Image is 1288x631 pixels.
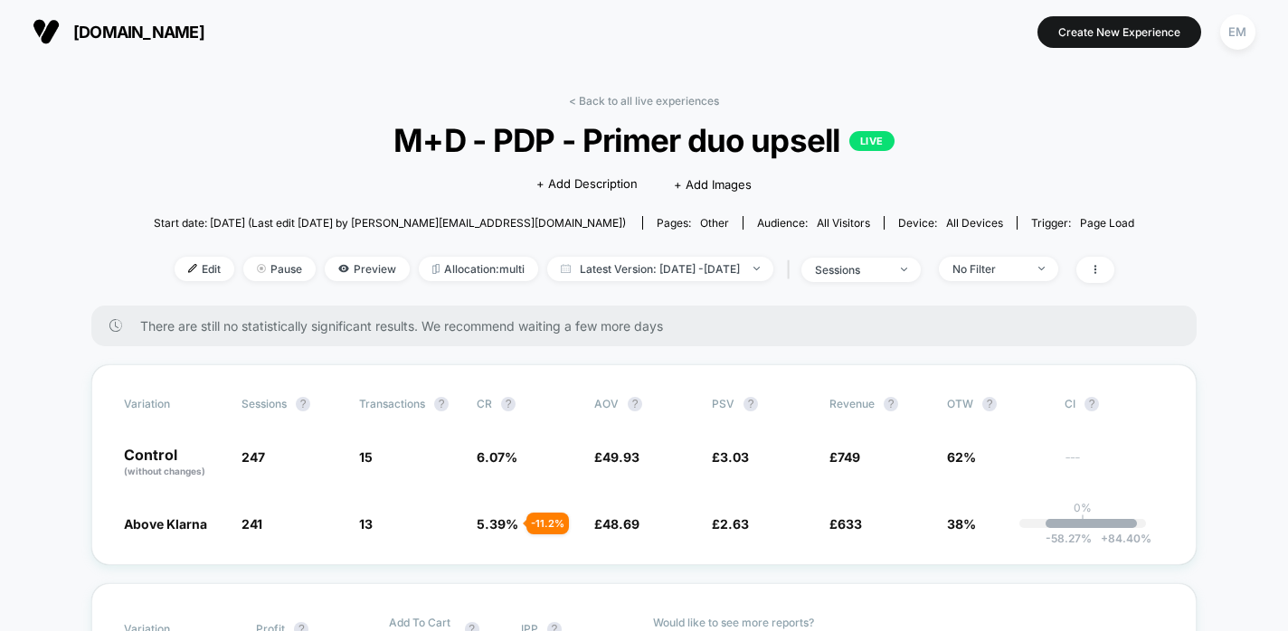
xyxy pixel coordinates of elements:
img: calendar [561,264,571,273]
button: ? [982,397,997,411]
div: sessions [815,263,887,277]
span: (without changes) [124,466,205,476]
span: 38% [947,516,976,532]
span: CR [477,397,492,410]
button: ? [296,397,310,411]
img: end [257,264,266,273]
span: 749 [838,449,860,465]
div: Trigger: [1031,216,1134,230]
span: -58.27 % [1046,532,1092,545]
p: | [1081,514,1084,528]
span: all devices [946,216,1003,230]
span: £ [829,449,860,465]
img: end [753,267,760,270]
span: 247 [241,449,265,465]
span: Device: [884,216,1017,230]
span: 13 [359,516,373,532]
img: end [901,268,907,271]
span: Preview [325,257,410,281]
span: Start date: [DATE] (Last edit [DATE] by [PERSON_NAME][EMAIL_ADDRESS][DOMAIN_NAME]) [154,216,626,230]
span: Pause [243,257,316,281]
p: 0% [1074,501,1092,514]
span: | [782,257,801,283]
div: Audience: [757,216,870,230]
span: 84.40 % [1092,532,1151,545]
span: There are still no statistically significant results. We recommend waiting a few more days [140,318,1160,334]
div: No Filter [952,262,1025,276]
img: Visually logo [33,18,60,45]
span: Transactions [359,397,425,410]
button: Create New Experience [1037,16,1201,48]
a: < Back to all live experiences [569,94,719,108]
span: Revenue [829,397,875,410]
span: 6.07 % [477,449,517,465]
span: £ [594,516,639,532]
span: Sessions [241,397,287,410]
span: + Add Description [536,175,638,193]
span: other [700,216,729,230]
button: ? [884,397,898,411]
span: 2.63 [720,516,749,532]
img: rebalance [432,264,440,274]
span: + Add Images [674,177,752,192]
span: PSV [712,397,734,410]
span: CI [1065,397,1164,411]
button: ? [743,397,758,411]
p: LIVE [849,131,895,151]
span: [DOMAIN_NAME] [73,23,204,42]
span: 62% [947,449,976,465]
span: 633 [838,516,862,532]
img: end [1038,267,1045,270]
span: Latest Version: [DATE] - [DATE] [547,257,773,281]
span: 15 [359,449,373,465]
div: Pages: [657,216,729,230]
p: Control [124,447,223,478]
span: AOV [594,397,619,410]
span: £ [829,516,862,532]
button: ? [501,397,516,411]
span: 48.69 [602,516,639,532]
span: 5.39 % [477,516,518,532]
span: Page Load [1080,216,1134,230]
button: EM [1215,14,1261,51]
span: 3.03 [720,449,749,465]
span: 49.93 [602,449,639,465]
button: [DOMAIN_NAME] [27,17,210,46]
button: ? [434,397,449,411]
span: £ [712,516,749,532]
span: £ [712,449,749,465]
img: edit [188,264,197,273]
p: Would like to see more reports? [653,616,1164,629]
div: - 11.2 % [526,513,569,534]
button: ? [628,397,642,411]
span: --- [1065,452,1164,478]
div: EM [1220,14,1255,50]
span: + [1101,532,1108,545]
span: Allocation: multi [419,257,538,281]
span: 241 [241,516,262,532]
span: All Visitors [817,216,870,230]
span: M+D - PDP - Primer duo upsell [203,121,1084,159]
span: Edit [175,257,234,281]
button: ? [1084,397,1099,411]
span: £ [594,449,639,465]
span: Variation [124,397,223,411]
span: OTW [947,397,1046,411]
span: Above Klarna [124,516,207,532]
